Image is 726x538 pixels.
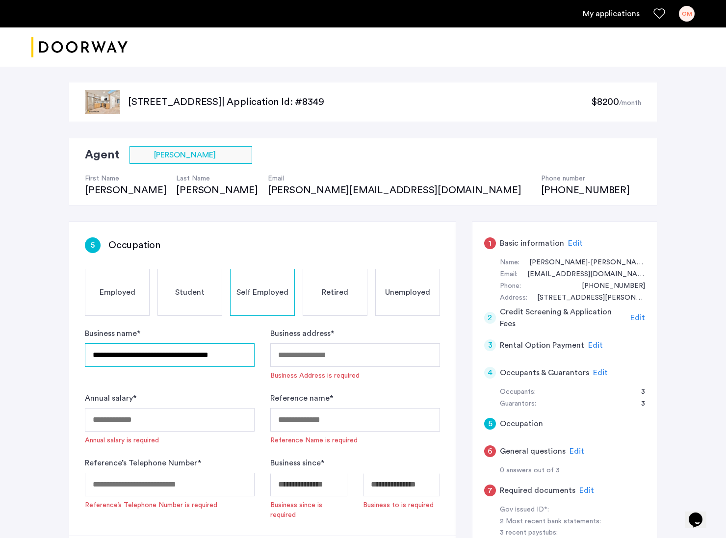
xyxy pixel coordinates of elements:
label: Reference’s Telephone Number * [85,457,201,469]
h4: Phone number [541,174,630,183]
div: 11 Pryer Lane [527,292,645,304]
div: 3 [631,386,645,398]
div: Occupants: [500,386,536,398]
span: Retired [322,286,348,298]
input: Available date [363,473,440,496]
span: Edit [630,314,645,322]
span: Edit [568,239,583,247]
span: Self Employed [236,286,288,298]
div: Phone: [500,281,521,292]
div: [PHONE_NUMBER] [541,183,630,197]
div: [PERSON_NAME] [176,183,258,197]
h5: Required documents [500,485,575,496]
span: $8200 [591,97,619,107]
div: OM [679,6,695,22]
div: Business Address is required [270,371,360,381]
div: 5 [484,418,496,430]
h4: Email [268,174,531,183]
label: Annual salary * [85,392,136,404]
h3: Occupation [108,238,160,252]
a: Favorites [653,8,665,20]
div: [PERSON_NAME][EMAIL_ADDRESS][DOMAIN_NAME] [268,183,531,197]
span: Employed [100,286,135,298]
span: Edit [593,369,608,377]
a: Cazamio logo [31,29,128,66]
label: Business name * [85,328,140,339]
span: Edit [570,447,584,455]
img: apartment [85,90,120,114]
h4: First Name [85,174,166,183]
sub: /month [619,100,641,106]
h5: Occupants & Guarantors [500,367,589,379]
div: 1 [484,237,496,249]
p: [STREET_ADDRESS] | Application Id: #8349 [128,95,591,109]
h2: Agent [85,146,120,164]
span: Annual salary is required [85,436,255,445]
h5: Occupation [500,418,543,430]
div: pitsy@mac.com [518,269,645,281]
div: 5 [85,237,101,253]
span: Edit [579,487,594,494]
label: Business since * [270,457,324,469]
div: 6 [484,445,496,457]
div: 3 [631,398,645,410]
span: Unemployed [385,286,430,298]
div: 2 [484,312,496,324]
label: Business address * [270,328,334,339]
img: logo [31,29,128,66]
span: Student [175,286,205,298]
div: 4 [484,367,496,379]
iframe: chat widget [685,499,716,528]
div: [PERSON_NAME] [85,183,166,197]
span: Reference’s Telephone Number is required [85,500,255,510]
span: Business to is required [363,500,440,510]
div: Olga Megwinoff-Glazer [519,257,645,269]
div: +19176586067 [572,281,645,292]
h5: Basic information [500,237,564,249]
a: My application [583,8,640,20]
div: 0 answers out of 3 [500,465,645,477]
h5: General questions [500,445,566,457]
input: Available date [270,473,347,496]
h5: Credit Screening & Application Fees [500,306,627,330]
div: 3 [484,339,496,351]
div: Address: [500,292,527,304]
div: 7 [484,485,496,496]
div: Email: [500,269,518,281]
span: Edit [588,341,603,349]
h5: Rental Option Payment [500,339,584,351]
div: Guarantors: [500,398,536,410]
div: 2 Most recent bank statements: [500,516,623,528]
span: Business since is required [270,500,347,520]
label: Reference name * [270,392,333,404]
div: Name: [500,257,519,269]
h4: Last Name [176,174,258,183]
div: Gov issued ID*: [500,504,623,516]
span: Reference Name is required [270,436,440,445]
